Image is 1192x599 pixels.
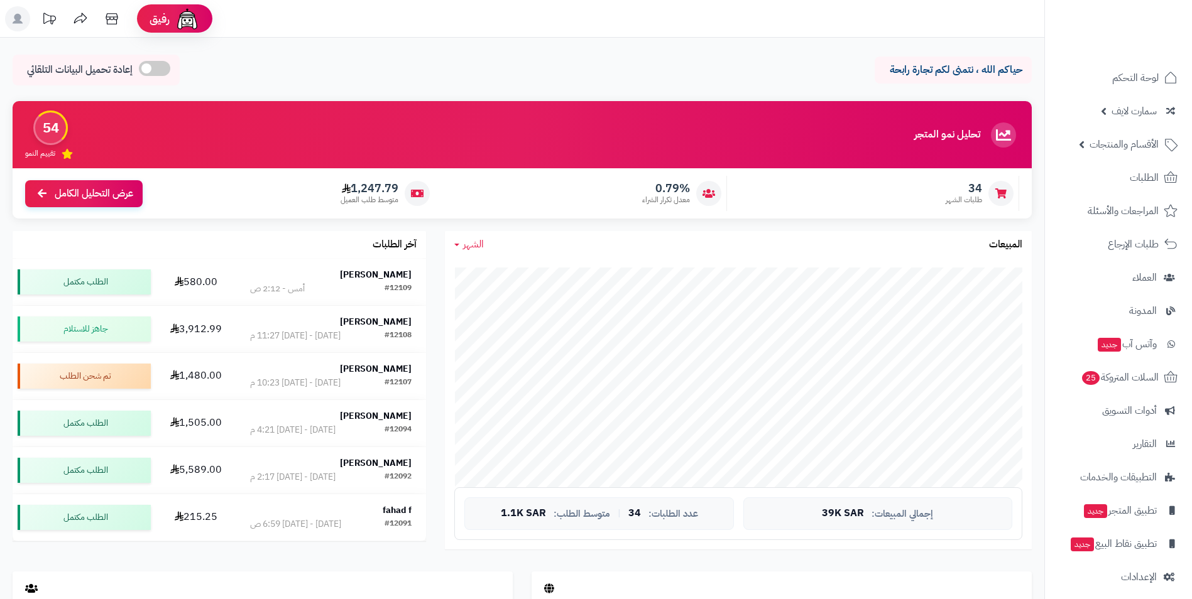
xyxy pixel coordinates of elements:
span: 1.1K SAR [501,508,546,519]
div: [DATE] - [DATE] 2:17 م [250,471,336,483]
div: الطلب مكتمل [18,458,151,483]
a: الطلبات [1053,163,1184,193]
span: الأقسام والمنتجات [1090,136,1159,153]
a: المدونة [1053,296,1184,326]
a: وآتس آبجديد [1053,329,1184,359]
div: #12108 [385,330,412,342]
span: السلات المتروكة [1081,369,1159,386]
span: إعادة تحميل البيانات التلقائي [27,63,133,77]
span: جديد [1084,504,1107,518]
span: العملاء [1132,269,1157,286]
a: الإعدادات [1053,562,1184,592]
a: تطبيق نقاط البيعجديد [1053,529,1184,559]
strong: [PERSON_NAME] [340,409,412,423]
div: أمس - 2:12 ص [250,283,305,295]
div: #12092 [385,471,412,483]
span: تطبيق نقاط البيع [1069,535,1157,553]
p: حياكم الله ، نتمنى لكم تجارة رابحة [884,63,1022,77]
div: جاهز للاستلام [18,316,151,342]
span: متوسط طلب العميل [341,195,398,205]
a: لوحة التحكم [1053,63,1184,93]
a: تطبيق المتجرجديد [1053,495,1184,526]
img: ai-face.png [175,6,200,31]
div: [DATE] - [DATE] 10:23 م [250,377,341,389]
div: [DATE] - [DATE] 6:59 ص [250,518,341,531]
span: | [618,509,621,518]
span: متوسط الطلب: [554,509,610,519]
strong: [PERSON_NAME] [340,268,412,281]
div: الطلب مكتمل [18,269,151,294]
span: 25 [1082,371,1100,385]
span: 39K SAR [822,508,864,519]
td: 1,505.00 [156,400,236,446]
div: #12109 [385,283,412,295]
div: [DATE] - [DATE] 4:21 م [250,424,336,436]
strong: fahad f [383,504,412,517]
div: الطلب مكتمل [18,505,151,530]
span: إجمالي المبيعات: [872,509,933,519]
span: عدد الطلبات: [648,509,698,519]
span: طلبات الإرجاع [1108,235,1159,253]
span: تطبيق المتجر [1083,502,1157,519]
span: طلبات الشهر [946,195,982,205]
h3: تحليل نمو المتجر [914,129,980,141]
h3: المبيعات [989,239,1022,251]
span: عرض التحليل الكامل [55,186,133,201]
div: الطلب مكتمل [18,411,151,436]
td: 5,589.00 [156,447,236,494]
a: العملاء [1053,262,1184,293]
div: #12107 [385,377,412,389]
a: المراجعات والأسئلة [1053,196,1184,226]
td: 3,912.99 [156,306,236,352]
span: الشهر [463,237,484,252]
div: #12091 [385,518,412,531]
div: #12094 [385,424,412,436]
div: [DATE] - [DATE] 11:27 م [250,330,341,342]
span: 34 [628,508,641,519]
span: التقارير [1133,435,1157,453]
span: جديد [1071,537,1094,551]
span: الإعدادات [1121,568,1157,586]
td: 580.00 [156,259,236,305]
span: جديد [1098,338,1121,352]
strong: [PERSON_NAME] [340,456,412,470]
span: أدوات التسويق [1102,402,1157,419]
span: سمارت لايف [1112,102,1157,120]
span: المدونة [1129,302,1157,320]
td: 215.25 [156,494,236,541]
a: أدوات التسويق [1053,396,1184,426]
span: تقييم النمو [25,148,55,159]
span: معدل تكرار الشراء [642,195,690,205]
img: logo-2.png [1107,34,1180,60]
strong: [PERSON_NAME] [340,315,412,328]
a: السلات المتروكة25 [1053,362,1184,392]
span: رفيق [150,11,170,26]
span: المراجعات والأسئلة [1088,202,1159,220]
span: لوحة التحكم [1112,69,1159,87]
a: الشهر [454,237,484,252]
span: وآتس آب [1096,335,1157,353]
h3: آخر الطلبات [373,239,417,251]
div: تم شحن الطلب [18,364,151,389]
a: التقارير [1053,429,1184,459]
td: 1,480.00 [156,353,236,399]
span: 34 [946,181,982,195]
strong: [PERSON_NAME] [340,362,412,375]
a: التطبيقات والخدمات [1053,462,1184,492]
a: عرض التحليل الكامل [25,180,143,207]
span: التطبيقات والخدمات [1080,468,1157,486]
a: طلبات الإرجاع [1053,229,1184,259]
span: 0.79% [642,181,690,195]
span: الطلبات [1130,169,1159,186]
span: 1,247.79 [341,181,398,195]
a: تحديثات المنصة [33,6,65,35]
